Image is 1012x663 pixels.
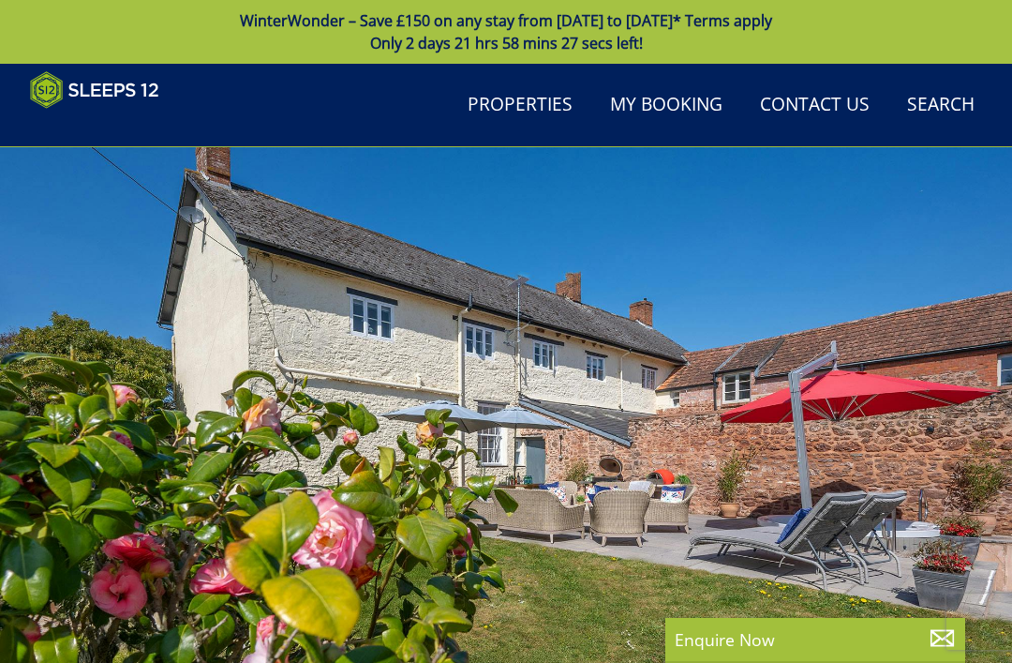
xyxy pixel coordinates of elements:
[603,84,730,127] a: My Booking
[900,84,982,127] a: Search
[752,84,877,127] a: Contact Us
[30,71,159,109] img: Sleeps 12
[675,627,956,652] p: Enquire Now
[460,84,580,127] a: Properties
[21,120,217,136] iframe: Customer reviews powered by Trustpilot
[370,33,643,53] span: Only 2 days 21 hrs 58 mins 27 secs left!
